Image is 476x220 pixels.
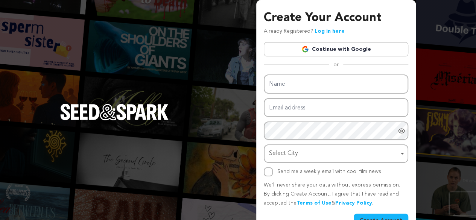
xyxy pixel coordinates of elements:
[269,148,398,159] div: Select City
[329,61,343,68] span: or
[277,169,381,174] label: Send me a weekly email with cool film news
[398,127,405,135] a: Show password as plain text. Warning: this will display your password on the screen.
[264,74,408,94] input: Name
[264,181,408,208] p: We’ll never share your data without express permission. By clicking Create Account, I agree that ...
[335,200,372,206] a: Privacy Policy
[264,27,345,36] p: Already Registered?
[60,104,169,120] img: Seed&Spark Logo
[60,104,169,135] a: Seed&Spark Homepage
[301,46,309,53] img: Google logo
[264,98,408,117] input: Email address
[264,42,408,56] a: Continue with Google
[297,200,332,206] a: Terms of Use
[264,9,408,27] h3: Create Your Account
[315,29,345,34] a: Log in here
